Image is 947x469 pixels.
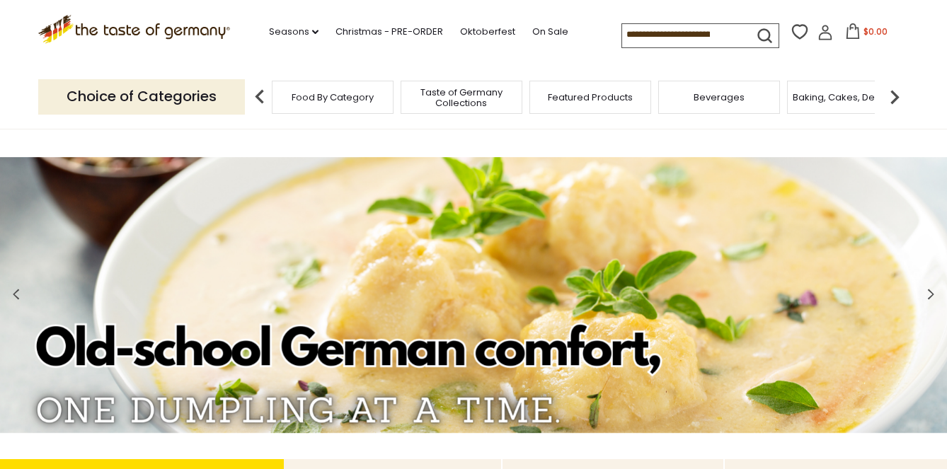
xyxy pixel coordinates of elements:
[694,92,745,103] a: Beverages
[38,79,245,114] p: Choice of Categories
[292,92,374,103] a: Food By Category
[405,87,518,108] a: Taste of Germany Collections
[548,92,633,103] a: Featured Products
[836,23,896,45] button: $0.00
[460,24,515,40] a: Oktoberfest
[335,24,443,40] a: Christmas - PRE-ORDER
[269,24,318,40] a: Seasons
[532,24,568,40] a: On Sale
[793,92,902,103] a: Baking, Cakes, Desserts
[246,83,274,111] img: previous arrow
[880,83,909,111] img: next arrow
[863,25,888,37] span: $0.00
